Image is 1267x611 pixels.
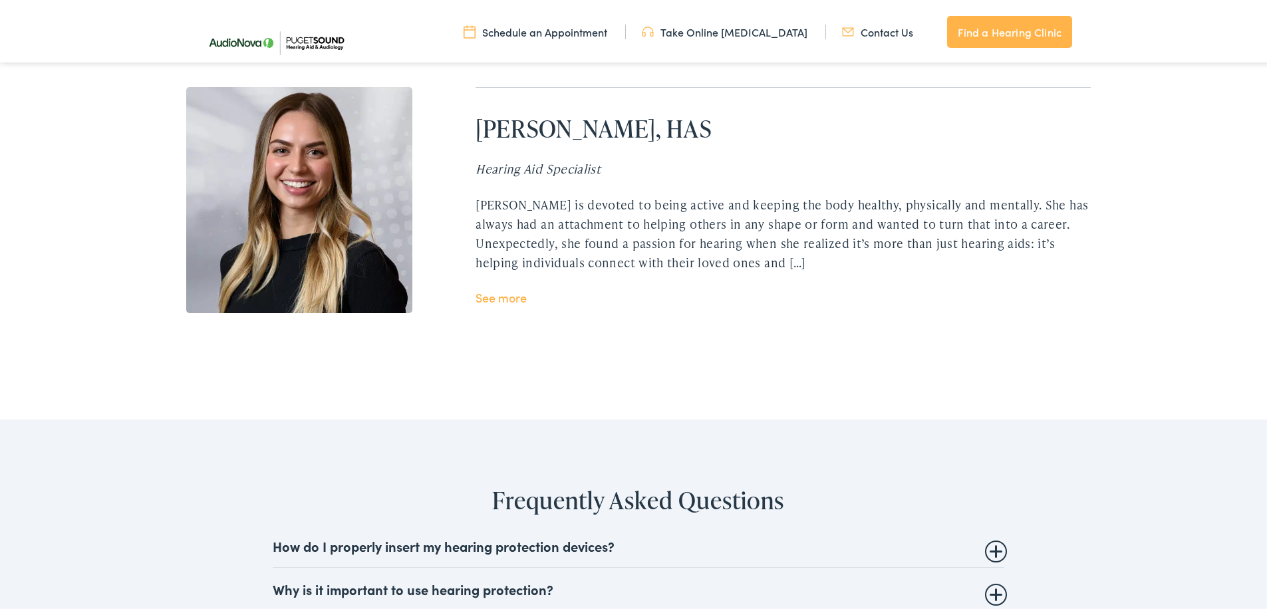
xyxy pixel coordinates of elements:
[842,22,854,37] img: utility icon
[464,22,607,37] a: Schedule an Appointment
[642,22,654,37] img: utility icon
[476,158,601,174] i: Hearing Aid Specialist
[476,112,1091,140] h2: [PERSON_NAME], HAS
[51,483,1226,512] h2: Frequently Asked Questions
[842,22,913,37] a: Contact Us
[476,287,527,303] a: See more
[947,13,1072,45] a: Find a Hearing Clinic
[186,84,412,310] img: Lauren Swanson, Hearing Aid Specialist at Puget Sound Hearing in Tacoma, WA.
[464,22,476,37] img: utility icon
[273,535,1004,551] summary: How do I properly insert my hearing protection devices?
[476,193,1091,269] div: [PERSON_NAME] is devoted to being active and keeping the body healthy, physically and mentally. S...
[273,578,1004,594] summary: Why is it important to use hearing protection?
[642,22,807,37] a: Take Online [MEDICAL_DATA]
